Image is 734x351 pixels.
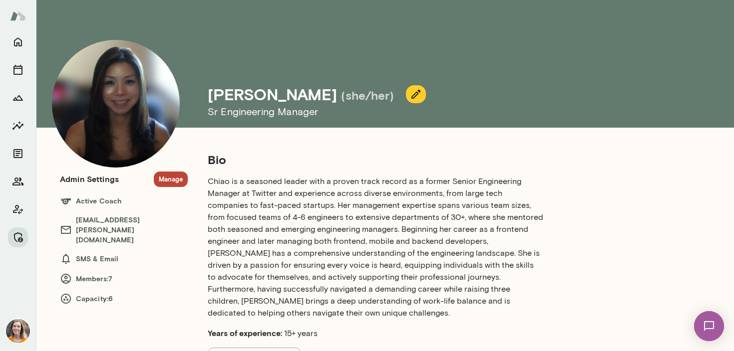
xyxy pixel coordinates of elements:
[154,172,188,187] button: Manage
[8,32,28,52] button: Home
[6,319,30,343] img: Carrie Kelly
[60,215,188,245] h6: [EMAIL_ADDRESS][PERSON_NAME][DOMAIN_NAME]
[208,327,543,340] p: 15+ years
[8,144,28,164] button: Documents
[208,152,543,168] h5: Bio
[208,328,282,338] b: Years of experience:
[60,273,188,285] h6: Members: 7
[60,173,119,185] h6: Admin Settings
[10,6,26,25] img: Mento
[208,104,639,120] h6: Sr Engineering Manager
[60,293,188,305] h6: Capacity: 6
[8,199,28,219] button: Client app
[60,195,188,207] h6: Active Coach
[8,88,28,108] button: Growth Plan
[8,116,28,136] button: Insights
[60,253,188,265] h6: SMS & Email
[52,40,180,168] img: Chiao Dyi
[8,227,28,247] button: Manage
[8,60,28,80] button: Sessions
[8,172,28,191] button: Members
[341,87,394,103] h5: (she/her)
[208,85,337,104] h4: [PERSON_NAME]
[208,175,543,319] p: Chiao is a seasoned leader with a proven track record as a former Senior Engineering Manager at T...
